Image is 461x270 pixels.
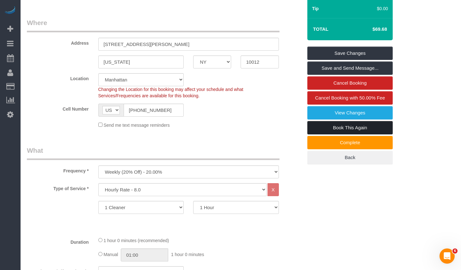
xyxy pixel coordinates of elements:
a: Save and Send Message... [307,61,393,75]
label: Address [22,38,94,46]
span: 1 hour 0 minutes [171,252,204,257]
label: Tip [312,5,319,12]
a: Cancel Booking [307,76,393,90]
iframe: Intercom live chat [439,248,455,264]
label: Duration [22,237,94,245]
a: Save Changes [307,47,393,60]
label: Frequency * [22,165,94,174]
legend: Where [27,18,280,32]
label: Location [22,73,94,82]
input: Zip Code [241,55,279,68]
input: City [98,55,184,68]
a: Book This Again [307,121,393,134]
span: Send me text message reminders [103,123,169,128]
img: Automaid Logo [4,6,16,15]
span: 1 hour 0 minutes (recommended) [103,238,169,243]
a: Back [307,151,393,164]
a: View Changes [307,106,393,119]
label: Cell Number [22,104,94,112]
a: Complete [307,136,393,149]
strong: Total [313,26,329,32]
h4: $69.68 [353,27,387,32]
span: Changing the Location for this booking may affect your schedule and what Services/Frequencies are... [98,87,243,98]
input: Cell Number [124,104,184,117]
legend: What [27,146,280,160]
div: $0.00 [369,5,388,12]
label: Type of Service * [22,183,94,192]
span: 6 [452,248,458,254]
a: Cancel Booking with 50.00% Fee [307,91,393,105]
span: Cancel Booking with 50.00% Fee [315,95,385,100]
span: Manual [103,252,118,257]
